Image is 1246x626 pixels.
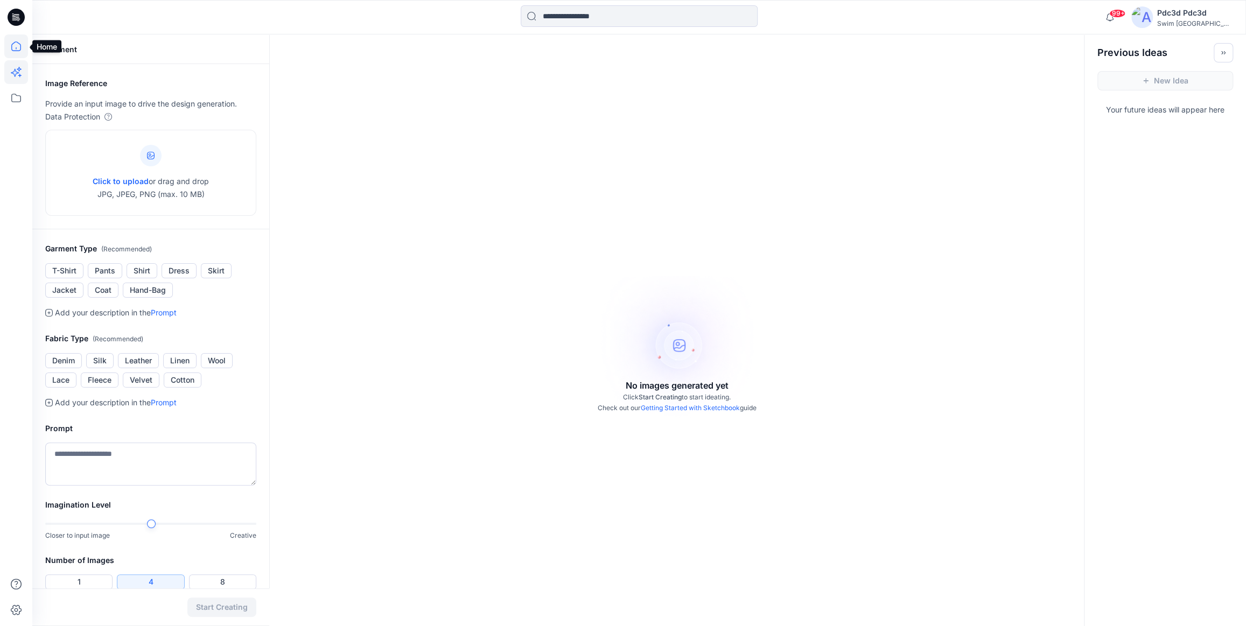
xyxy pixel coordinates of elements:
[1157,6,1233,19] div: Pdc3d Pdc3d
[1084,99,1246,116] p: Your future ideas will appear here
[88,263,122,278] button: Pants
[45,110,100,123] p: Data Protection
[626,379,729,392] p: No images generated yet
[189,574,256,589] button: 8
[162,263,197,278] button: Dress
[163,353,197,368] button: Linen
[55,306,177,319] p: Add your description in the
[45,574,113,589] button: 1
[118,353,159,368] button: Leather
[127,263,157,278] button: Shirt
[45,332,256,346] h2: Fabric Type
[45,554,256,567] h2: Number of Images
[117,574,184,589] button: 4
[45,77,256,90] h2: Image Reference
[123,283,173,298] button: Hand-Bag
[93,175,209,201] p: or drag and drop JPG, JPEG, PNG (max. 10 MB)
[1214,43,1233,62] button: Toggle idea bar
[1131,6,1153,28] img: avatar
[101,245,152,253] span: ( Recommended )
[230,530,256,541] p: Creative
[201,263,232,278] button: Skirt
[151,308,177,317] a: Prompt
[45,283,83,298] button: Jacket
[598,392,757,413] p: Click to start ideating. Check out our guide
[88,283,118,298] button: Coat
[641,404,740,412] a: Getting Started with Sketchbook
[164,372,201,388] button: Cotton
[639,393,682,401] span: Start Creating
[1097,46,1167,59] h2: Previous Ideas
[93,335,143,343] span: ( Recommended )
[45,97,256,110] p: Provide an input image to drive the design generation.
[1157,19,1233,27] div: Swim [GEOGRAPHIC_DATA]
[1109,9,1125,18] span: 99+
[201,353,233,368] button: Wool
[93,177,149,186] span: Click to upload
[86,353,114,368] button: Silk
[45,530,110,541] p: Closer to input image
[45,422,256,435] h2: Prompt
[45,498,256,511] h2: Imagination Level
[45,263,83,278] button: T-Shirt
[123,372,159,388] button: Velvet
[55,396,177,409] p: Add your description in the
[81,372,118,388] button: Fleece
[45,353,82,368] button: Denim
[45,242,256,256] h2: Garment Type
[45,372,76,388] button: Lace
[151,398,177,407] a: Prompt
